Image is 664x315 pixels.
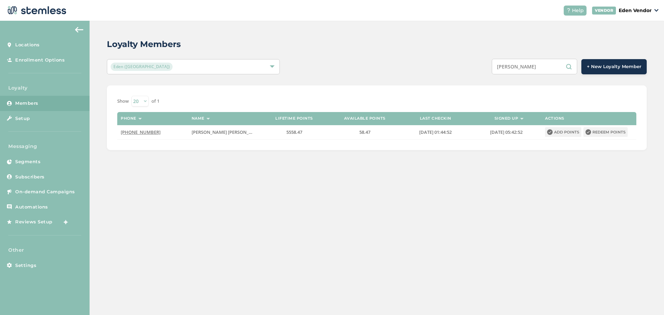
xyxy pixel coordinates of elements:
[117,98,129,105] label: Show
[581,59,647,74] button: + New Loyalty Member
[583,127,628,137] button: Redeem points
[654,9,658,12] img: icon_down-arrow-small-66adaf34.svg
[111,63,173,71] span: Eden ([GEOGRAPHIC_DATA])
[107,38,181,50] h2: Loyalty Members
[344,116,386,121] label: Available points
[15,41,40,48] span: Locations
[58,215,72,229] img: glitter-stars-b7820f95.gif
[619,7,652,14] p: Eden Vendor
[275,116,313,121] label: Lifetime points
[15,57,65,64] span: Enrollment Options
[262,129,326,135] label: 5558.47
[15,174,45,180] span: Subscribers
[15,115,30,122] span: Setup
[286,129,302,135] span: 5558.47
[192,129,255,135] label: Matthew Ch Lesher
[490,129,523,135] span: [DATE] 05:42:52
[333,129,397,135] label: 58.47
[121,116,136,121] label: Phone
[15,262,36,269] span: Settings
[495,116,518,121] label: Signed up
[15,204,48,211] span: Automations
[419,129,452,135] span: [DATE] 01:44:52
[587,63,641,70] span: + New Loyalty Member
[15,100,38,107] span: Members
[192,129,263,135] span: [PERSON_NAME] [PERSON_NAME]
[75,27,83,33] img: icon-arrow-back-accent-c549486e.svg
[474,129,538,135] label: 2024-01-22 05:42:52
[572,7,584,14] span: Help
[121,129,184,135] label: (918) 859-1903
[404,129,467,135] label: 2025-08-12 01:44:52
[545,127,581,137] button: Add points
[15,188,75,195] span: On-demand Campaigns
[492,59,577,74] input: Search
[121,129,160,135] span: [PHONE_NUMBER]
[138,118,142,120] img: icon-sort-1e1d7615.svg
[629,282,664,315] iframe: Chat Widget
[6,3,66,17] img: logo-dark-0685b13c.svg
[206,118,210,120] img: icon-sort-1e1d7615.svg
[592,7,616,15] div: VENDOR
[542,112,636,125] th: Actions
[420,116,451,121] label: Last checkin
[15,158,40,165] span: Segments
[359,129,370,135] span: 58.47
[566,8,571,12] img: icon-help-white-03924b79.svg
[520,118,524,120] img: icon-sort-1e1d7615.svg
[151,98,159,105] label: of 1
[192,116,204,121] label: Name
[15,219,53,225] span: Reviews Setup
